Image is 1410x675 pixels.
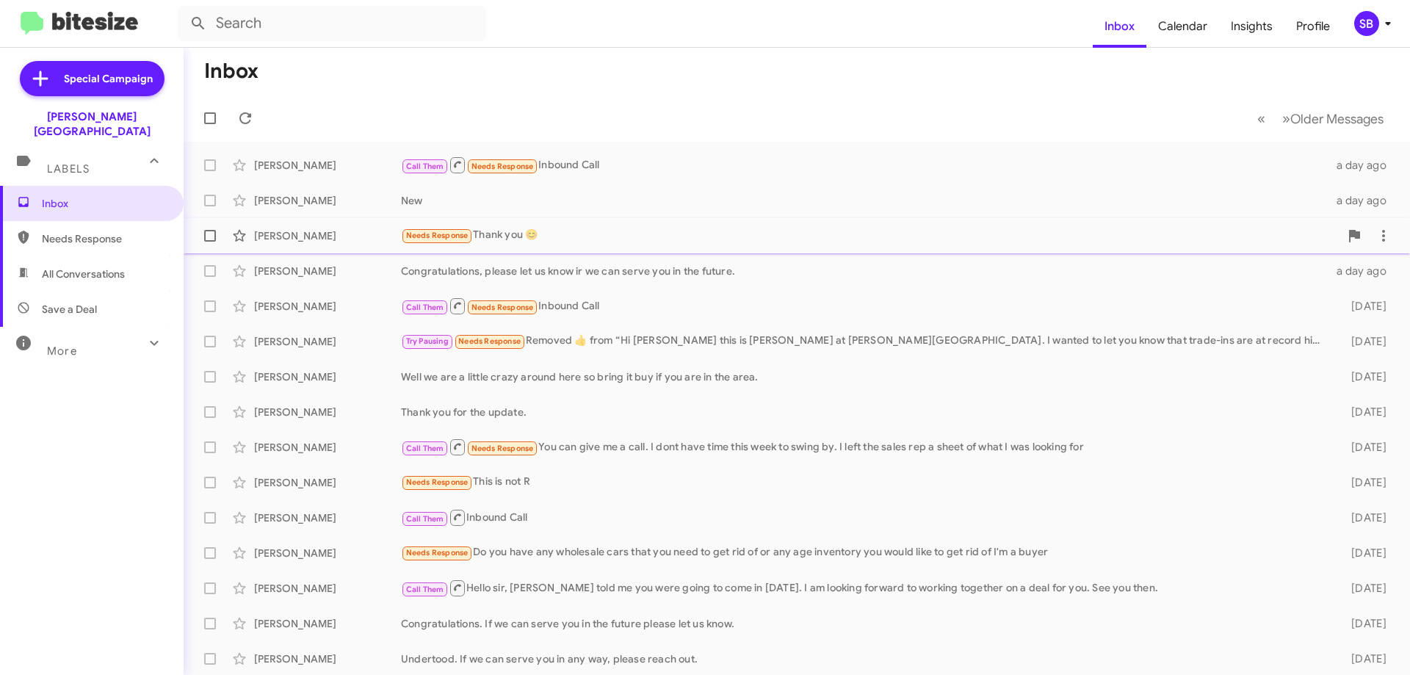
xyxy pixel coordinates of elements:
[42,196,167,211] span: Inbox
[1328,651,1398,666] div: [DATE]
[1282,109,1290,128] span: »
[401,579,1328,597] div: Hello sir, [PERSON_NAME] told me you were going to come in [DATE]. I am looking forward to workin...
[406,231,469,240] span: Needs Response
[254,616,401,631] div: [PERSON_NAME]
[254,546,401,560] div: [PERSON_NAME]
[1284,5,1342,48] a: Profile
[254,369,401,384] div: [PERSON_NAME]
[254,334,401,349] div: [PERSON_NAME]
[254,510,401,525] div: [PERSON_NAME]
[42,231,167,246] span: Needs Response
[1328,158,1398,173] div: a day ago
[47,162,90,176] span: Labels
[254,264,401,278] div: [PERSON_NAME]
[401,297,1328,315] div: Inbound Call
[178,6,486,41] input: Search
[1219,5,1284,48] a: Insights
[471,444,534,453] span: Needs Response
[1328,475,1398,490] div: [DATE]
[1290,111,1384,127] span: Older Messages
[401,651,1328,666] div: Undertood. If we can serve you in any way, please reach out.
[254,228,401,243] div: [PERSON_NAME]
[1328,405,1398,419] div: [DATE]
[401,227,1339,244] div: Thank you 😊
[471,162,534,171] span: Needs Response
[1328,616,1398,631] div: [DATE]
[42,302,97,317] span: Save a Deal
[1257,109,1265,128] span: «
[401,405,1328,419] div: Thank you for the update.
[1328,546,1398,560] div: [DATE]
[1342,11,1394,36] button: SB
[401,369,1328,384] div: Well we are a little crazy around here so bring it buy if you are in the area.
[1328,334,1398,349] div: [DATE]
[401,193,1328,208] div: New
[47,344,77,358] span: More
[406,548,469,557] span: Needs Response
[254,158,401,173] div: [PERSON_NAME]
[406,514,444,524] span: Call Them
[471,303,534,312] span: Needs Response
[1328,440,1398,455] div: [DATE]
[1328,369,1398,384] div: [DATE]
[1328,299,1398,314] div: [DATE]
[1328,510,1398,525] div: [DATE]
[254,405,401,419] div: [PERSON_NAME]
[64,71,153,86] span: Special Campaign
[406,303,444,312] span: Call Them
[1328,581,1398,596] div: [DATE]
[1273,104,1392,134] button: Next
[254,440,401,455] div: [PERSON_NAME]
[458,336,521,346] span: Needs Response
[1248,104,1274,134] button: Previous
[1093,5,1146,48] a: Inbox
[406,444,444,453] span: Call Them
[1328,193,1398,208] div: a day ago
[1354,11,1379,36] div: SB
[401,474,1328,491] div: This is not R
[1328,264,1398,278] div: a day ago
[254,475,401,490] div: [PERSON_NAME]
[254,299,401,314] div: [PERSON_NAME]
[406,336,449,346] span: Try Pausing
[20,61,164,96] a: Special Campaign
[1249,104,1392,134] nav: Page navigation example
[401,438,1328,456] div: You can give me a call. I dont have time this week to swing by. I left the sales rep a sheet of w...
[401,508,1328,527] div: Inbound Call
[401,264,1328,278] div: Congratulations, please let us know ir we can serve you in the future.
[401,616,1328,631] div: Congratulations. If we can serve you in the future please let us know.
[254,581,401,596] div: [PERSON_NAME]
[406,477,469,487] span: Needs Response
[254,651,401,666] div: [PERSON_NAME]
[406,585,444,594] span: Call Them
[406,162,444,171] span: Call Them
[401,156,1328,174] div: Inbound Call
[204,59,258,83] h1: Inbox
[42,267,125,281] span: All Conversations
[401,333,1328,350] div: Removed ‌👍‌ from “ Hi [PERSON_NAME] this is [PERSON_NAME] at [PERSON_NAME][GEOGRAPHIC_DATA]. I wa...
[254,193,401,208] div: [PERSON_NAME]
[1146,5,1219,48] a: Calendar
[401,544,1328,561] div: Do you have any wholesale cars that you need to get rid of or any age inventory you would like to...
